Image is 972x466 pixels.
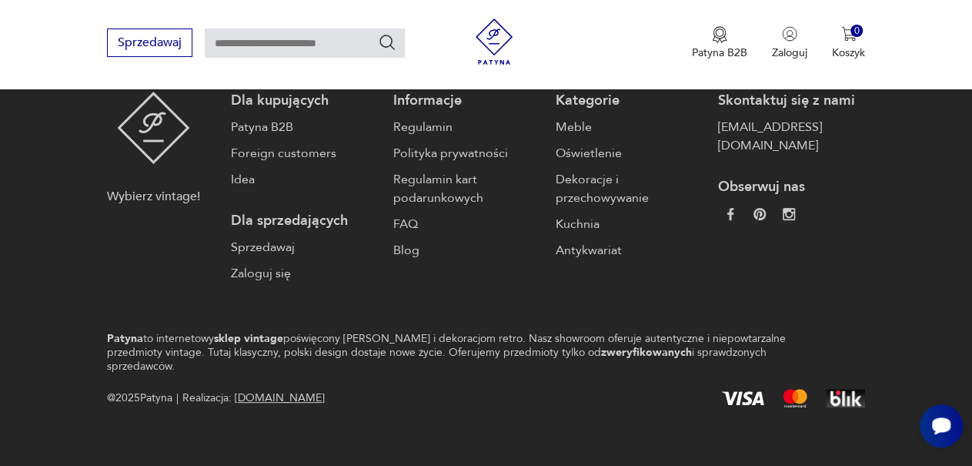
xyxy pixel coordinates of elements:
[718,178,865,196] p: Obserwuj nas
[692,26,747,60] a: Ikona medaluPatyna B2B
[231,238,378,256] a: Sprzedawaj
[556,215,703,233] a: Kuchnia
[718,92,865,110] p: Skontaktuj się z nami
[556,170,703,207] a: Dekoracje i przechowywanie
[107,28,192,57] button: Sprzedawaj
[231,118,378,136] a: Patyna B2B
[235,391,325,405] a: [DOMAIN_NAME]
[182,389,325,407] span: Realizacja:
[393,215,540,233] a: FAQ
[107,332,811,374] p: to internetowy poświęcony [PERSON_NAME] i dekoracjom retro. Nasz showroom oferuje autentyczne i n...
[107,389,172,407] span: @ 2025 Patyna
[832,26,865,60] button: 0Koszyk
[601,345,692,360] strong: zweryfikowanych
[107,331,143,346] strong: Patyna
[231,212,378,230] p: Dla sprzedających
[850,25,863,38] div: 0
[692,45,747,60] p: Patyna B2B
[556,144,703,163] a: Oświetlenie
[556,118,703,136] a: Meble
[556,92,703,110] p: Kategorie
[231,264,378,283] a: Zaloguj się
[772,26,807,60] button: Zaloguj
[718,118,865,155] a: [EMAIL_ADDRESS][DOMAIN_NAME]
[107,39,192,49] a: Sprzedawaj
[393,144,540,163] a: Polityka prywatności
[782,26,797,42] img: Ikonka użytkownika
[783,208,795,220] img: c2fd9cf7f39615d9d6839a72ae8e59e5.webp
[556,241,703,260] a: Antykwariat
[378,33,396,52] button: Szukaj
[231,170,378,189] a: Idea
[712,26,727,43] img: Ikona medalu
[724,208,737,220] img: da9060093f698e4c3cedc1453eec5031.webp
[393,241,540,260] a: Blog
[783,389,807,407] img: Mastercard
[107,187,200,206] p: Wybierz vintage!
[231,144,378,163] a: Foreign customers
[117,92,190,164] img: Patyna - sklep z meblami i dekoracjami vintage
[841,26,857,42] img: Ikona koszyka
[753,208,766,220] img: 37d27d81a828e637adc9f9cb2e3d3a8a.webp
[721,391,764,405] img: Visa
[692,26,747,60] button: Patyna B2B
[393,92,540,110] p: Informacje
[832,45,865,60] p: Koszyk
[826,389,865,407] img: BLIK
[214,331,283,346] strong: sklep vintage
[471,18,517,65] img: Patyna - sklep z meblami i dekoracjami vintage
[393,118,540,136] a: Regulamin
[393,170,540,207] a: Regulamin kart podarunkowych
[920,404,963,448] iframe: Smartsupp widget button
[772,45,807,60] p: Zaloguj
[176,389,179,407] div: |
[231,92,378,110] p: Dla kupujących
